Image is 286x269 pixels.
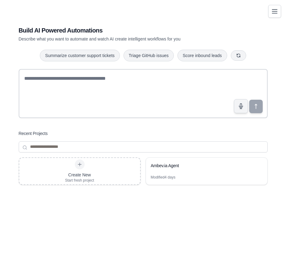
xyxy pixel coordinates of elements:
[255,240,286,269] iframe: Chat Widget
[19,26,225,35] h1: Build AI Powered Automations
[40,50,120,61] button: Summarize customer support tickets
[177,50,227,61] button: Score inbound leads
[65,178,94,183] div: Start fresh project
[268,5,281,18] button: Toggle navigation
[65,172,94,178] div: Create New
[151,175,176,180] div: Modified 4 days
[234,99,248,113] button: Click to speak your automation idea
[231,50,246,61] button: Get new suggestions
[19,130,48,136] h3: Recent Projects
[124,50,174,61] button: Triage GitHub issues
[151,163,256,169] div: Ambev.ia Agent
[19,36,225,42] p: Describe what you want to automate and watch AI create intelligent workflows for you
